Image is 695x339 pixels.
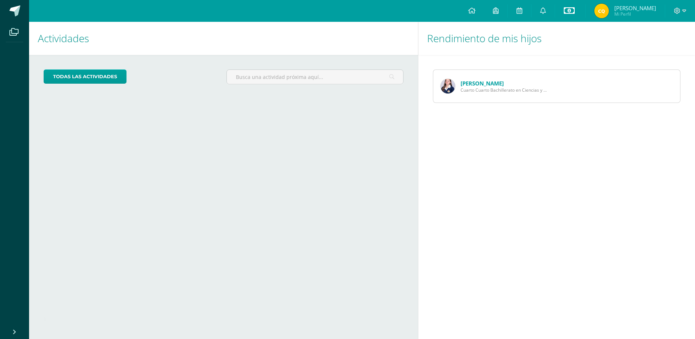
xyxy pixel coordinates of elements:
span: Mi Perfil [614,11,656,17]
h1: Actividades [38,22,409,55]
span: Cuarto Cuarto Bachillerato en Ciencias y Letras con Orientación en Computación [461,87,548,93]
img: d1e7ac1bec0827122f212161b4c83f3b.png [594,4,609,18]
a: [PERSON_NAME] [461,80,504,87]
span: [PERSON_NAME] [614,4,656,12]
a: todas las Actividades [44,69,126,84]
h1: Rendimiento de mis hijos [427,22,686,55]
img: a0c6dc0ac0f5c2e039247e01b8d1a7bb.png [441,79,455,93]
input: Busca una actividad próxima aquí... [227,70,403,84]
